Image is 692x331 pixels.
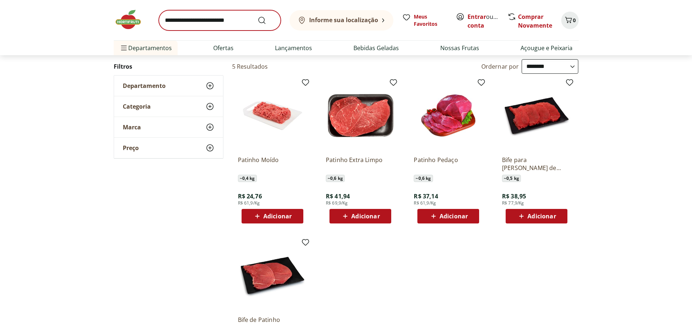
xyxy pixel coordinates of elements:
[242,209,303,223] button: Adicionar
[275,44,312,52] a: Lançamentos
[414,192,438,200] span: R$ 37,14
[326,156,395,172] a: Patinho Extra Limpo
[502,175,521,182] span: ~ 0,5 kg
[414,81,483,150] img: Patinho Pedaço
[326,175,345,182] span: ~ 0,6 kg
[114,96,223,117] button: Categoria
[114,9,150,31] img: Hortifruti
[238,192,262,200] span: R$ 24,76
[561,12,579,29] button: Carrinho
[502,192,526,200] span: R$ 38,95
[353,44,399,52] a: Bebidas Geladas
[329,209,391,223] button: Adicionar
[258,16,275,25] button: Submit Search
[290,10,393,31] button: Informe sua localização
[402,13,447,28] a: Meus Favoritos
[213,44,234,52] a: Ofertas
[309,16,378,24] b: Informe sua localização
[417,209,479,223] button: Adicionar
[506,209,567,223] button: Adicionar
[238,241,307,310] img: Bife de Patinho
[573,17,576,24] span: 0
[414,175,433,182] span: ~ 0,6 kg
[238,200,260,206] span: R$ 61,9/Kg
[440,44,479,52] a: Nossas Frutas
[326,200,348,206] span: R$ 69,9/Kg
[502,81,571,150] img: Bife para Milanesa Miolo de Patinho
[468,13,507,29] a: Criar conta
[414,13,447,28] span: Meus Favoritos
[114,117,223,137] button: Marca
[351,213,380,219] span: Adicionar
[326,81,395,150] img: Patinho Extra Limpo
[468,13,486,21] a: Entrar
[440,213,468,219] span: Adicionar
[414,156,483,172] a: Patinho Pedaço
[518,13,552,29] a: Comprar Novamente
[326,192,350,200] span: R$ 41,94
[123,144,139,152] span: Preço
[502,200,524,206] span: R$ 77,9/Kg
[263,213,292,219] span: Adicionar
[468,12,500,30] span: ou
[238,156,307,172] a: Patinho Moído
[414,200,436,206] span: R$ 61,9/Kg
[232,62,268,70] h2: 5 Resultados
[481,62,519,70] label: Ordernar por
[114,138,223,158] button: Preço
[159,10,281,31] input: search
[120,39,128,57] button: Menu
[120,39,172,57] span: Departamentos
[123,124,141,131] span: Marca
[123,103,151,110] span: Categoria
[502,156,571,172] a: Bife para [PERSON_NAME] de Patinho
[238,81,307,150] img: Patinho Moído
[521,44,572,52] a: Açougue e Peixaria
[527,213,556,219] span: Adicionar
[114,59,223,74] h2: Filtros
[238,175,257,182] span: ~ 0,4 kg
[123,82,166,89] span: Departamento
[114,76,223,96] button: Departamento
